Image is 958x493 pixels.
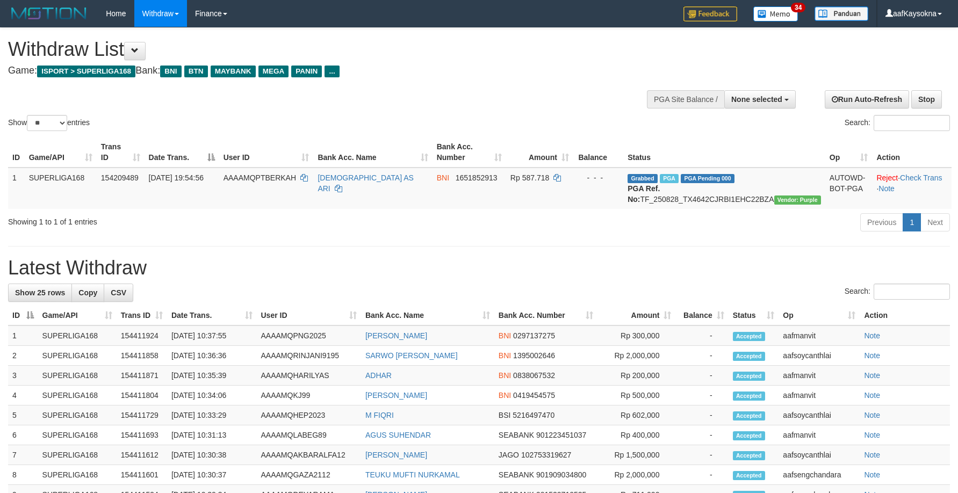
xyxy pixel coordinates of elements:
[78,288,97,297] span: Copy
[597,325,676,346] td: Rp 300,000
[845,115,950,131] label: Search:
[101,173,139,182] span: 154209489
[8,257,950,279] h1: Latest Withdraw
[257,386,361,405] td: AAAAMQKJ99
[506,137,573,168] th: Amount: activate to sort column ascending
[167,346,257,366] td: [DATE] 10:36:36
[117,465,167,485] td: 154411601
[864,431,880,439] a: Note
[167,366,257,386] td: [DATE] 10:35:39
[38,366,117,386] td: SUPERLIGA168
[365,371,392,380] a: ADHAR
[513,331,555,340] span: Copy 0297137275 to clipboard
[257,325,361,346] td: AAAAMQPNG2025
[874,115,950,131] input: Search:
[825,90,909,108] a: Run Auto-Refresh
[597,445,676,465] td: Rp 1,500,000
[38,445,117,465] td: SUPERLIGA168
[513,411,554,419] span: Copy 5216497470 to clipboard
[628,184,660,204] b: PGA Ref. No:
[104,284,133,302] a: CSV
[675,346,728,366] td: -
[864,371,880,380] a: Note
[513,391,555,400] span: Copy 0419454575 to clipboard
[167,445,257,465] td: [DATE] 10:30:38
[675,306,728,325] th: Balance: activate to sort column ascending
[597,346,676,366] td: Rp 2,000,000
[733,411,765,421] span: Accepted
[733,332,765,341] span: Accepted
[597,465,676,485] td: Rp 2,000,000
[8,445,38,465] td: 7
[365,411,394,419] a: M FIQRI
[71,284,104,302] a: Copy
[184,66,208,77] span: BTN
[38,386,117,405] td: SUPERLIGA168
[8,115,90,131] label: Show entries
[167,325,257,346] td: [DATE] 10:37:55
[167,465,257,485] td: [DATE] 10:30:37
[167,306,257,325] th: Date Trans.: activate to sort column ascending
[683,6,737,21] img: Feedback.jpg
[167,386,257,405] td: [DATE] 10:34:06
[597,386,676,405] td: Rp 500,000
[920,213,950,231] a: Next
[318,173,413,193] a: [DEMOGRAPHIC_DATA] AS ARI
[864,470,880,479] a: Note
[536,431,586,439] span: Copy 901223451037 to clipboard
[675,425,728,445] td: -
[117,306,167,325] th: Trans ID: activate to sort column ascending
[8,366,38,386] td: 3
[536,470,586,479] span: Copy 901909034800 to clipboard
[8,425,38,445] td: 6
[8,325,38,346] td: 1
[864,331,880,340] a: Note
[97,137,145,168] th: Trans ID: activate to sort column ascending
[513,371,555,380] span: Copy 0838067532 to clipboard
[872,168,952,209] td: · ·
[38,465,117,485] td: SUPERLIGA168
[365,391,427,400] a: [PERSON_NAME]
[211,66,256,77] span: MAYBANK
[860,213,903,231] a: Previous
[876,173,898,182] a: Reject
[597,366,676,386] td: Rp 200,000
[864,451,880,459] a: Note
[257,465,361,485] td: AAAAMQGAZA2112
[25,137,97,168] th: Game/API: activate to sort column ascending
[313,137,432,168] th: Bank Acc. Name: activate to sort column ascending
[675,465,728,485] td: -
[903,213,921,231] a: 1
[864,411,880,419] a: Note
[675,445,728,465] td: -
[117,346,167,366] td: 154411858
[365,470,460,479] a: TEUKU MUFTI NURKAMAL
[257,405,361,425] td: AAAAMQHEP2023
[456,173,498,182] span: Copy 1651852913 to clipboard
[8,405,38,425] td: 5
[258,66,289,77] span: MEGA
[8,346,38,366] td: 2
[8,5,90,21] img: MOTION_logo.png
[38,346,117,366] td: SUPERLIGA168
[365,431,431,439] a: AGUS SUHENDAR
[38,306,117,325] th: Game/API: activate to sort column ascending
[167,405,257,425] td: [DATE] 10:33:29
[860,306,950,325] th: Action
[499,470,534,479] span: SEABANK
[437,173,449,182] span: BNI
[167,425,257,445] td: [DATE] 10:31:13
[628,174,658,183] span: Grabbed
[733,352,765,361] span: Accepted
[779,465,860,485] td: aafsengchandara
[791,3,805,12] span: 34
[8,137,25,168] th: ID
[647,90,724,108] div: PGA Site Balance /
[623,137,825,168] th: Status
[117,325,167,346] td: 154411924
[325,66,339,77] span: ...
[597,425,676,445] td: Rp 400,000
[660,174,679,183] span: Marked by aafchhiseyha
[499,391,511,400] span: BNI
[433,137,506,168] th: Bank Acc. Number: activate to sort column ascending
